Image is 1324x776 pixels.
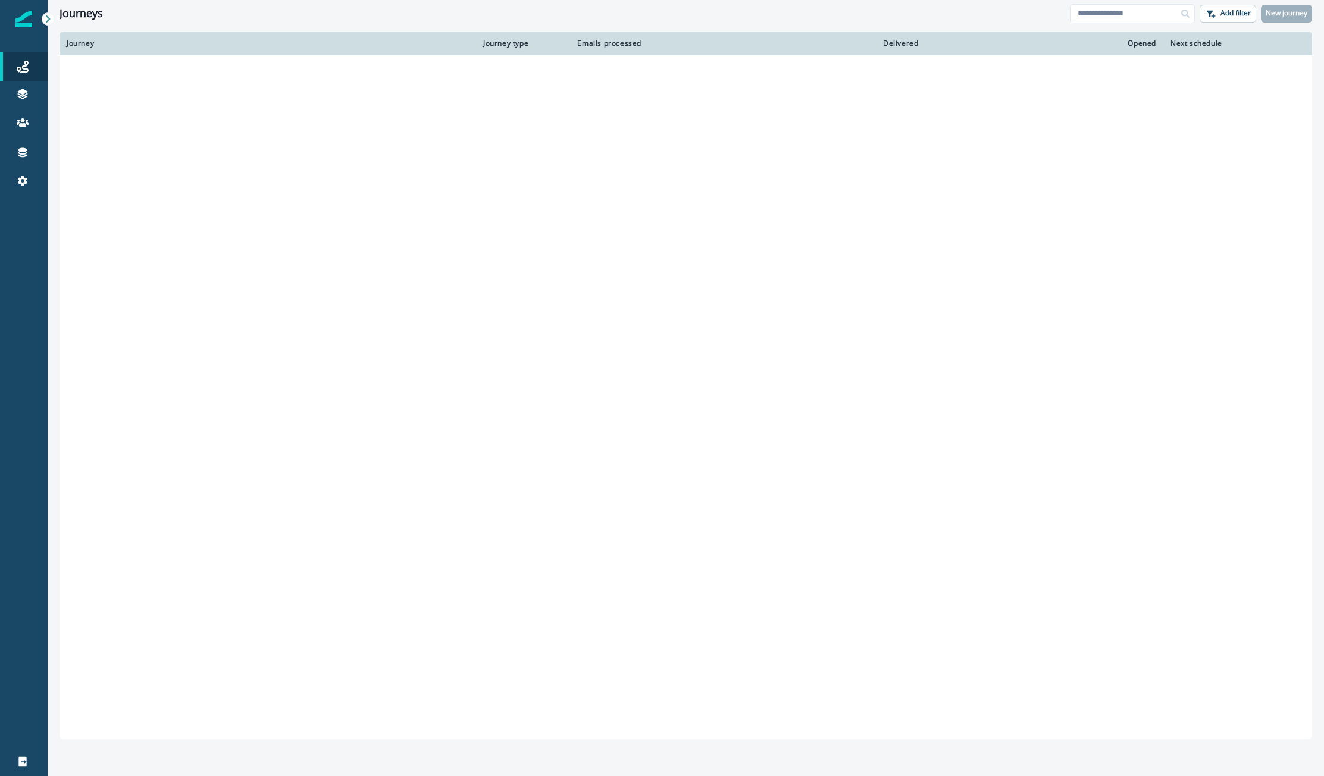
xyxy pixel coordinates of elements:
h1: Journeys [60,7,103,20]
div: Opened [932,39,1156,48]
p: New journey [1266,9,1307,17]
div: Emails processed [572,39,641,48]
button: New journey [1261,5,1312,23]
img: Inflection [15,11,32,27]
div: Delivered [656,39,918,48]
div: Next schedule [1170,39,1275,48]
div: Journey [67,39,469,48]
p: Add filter [1220,9,1251,17]
div: Journey type [483,39,558,48]
button: Add filter [1200,5,1256,23]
